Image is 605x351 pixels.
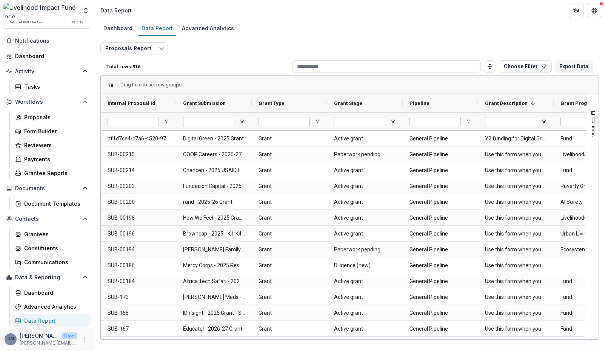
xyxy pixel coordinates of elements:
span: Grant [259,258,320,273]
span: General Pipeline [409,305,471,321]
button: Search... [3,14,91,29]
a: Form Builder [12,125,91,137]
span: Grant [259,226,320,242]
span: Paperwork pending [334,147,396,162]
div: Data Report [100,6,132,14]
span: General Pipeline [409,194,471,210]
span: Active grant [334,289,396,305]
span: Digital Green - 2025 Grant [183,131,245,146]
button: Open Filter Menu [239,119,245,125]
div: Data Report [24,317,85,325]
button: Open Activity [3,65,91,77]
a: Data Report [12,314,91,327]
span: SUB-00194 [108,242,169,257]
span: General Pipeline [409,147,471,162]
span: Fundacion Capital - 2025 Acredita program [183,179,245,194]
div: Data Report [139,23,176,34]
span: Grant [259,131,320,146]
nav: breadcrumb [97,5,135,16]
a: Proposals [12,111,91,123]
span: Active grant [334,274,396,289]
span: SUB-00215 [108,147,169,162]
span: SUB-00184 [108,274,169,289]
a: Advanced Analytics [179,21,237,36]
span: Documents [15,185,79,192]
span: SUB-00196 [108,226,169,242]
button: Notifications [3,35,91,47]
a: Grantee Reports [12,167,91,179]
div: Advanced Analytics [179,23,237,34]
div: Proposals [24,113,85,121]
span: Grant [259,242,320,257]
span: Grant [259,194,320,210]
input: Grant Type Filter Input [259,117,310,126]
input: Pipeline Filter Input [409,117,461,126]
span: Internal Proposal Id [108,100,155,106]
span: Use this form when you need to skip straight to the Funding Decision stage in the General Pipelin... [485,274,547,289]
div: Dashboard [100,23,135,34]
span: Mercy Corps - 2025 Research Grant Job Tech Alliance [183,258,245,273]
span: Drag here to set row groups [120,82,182,88]
div: Advanced Analytics [24,303,85,311]
span: Active grant [334,179,396,194]
span: Active grant [334,194,396,210]
button: Open Data & Reporting [3,271,91,283]
span: [PERSON_NAME] Meds - 2025 Grant for [GEOGRAPHIC_DATA] [183,289,245,305]
p: [PERSON_NAME] [20,332,59,340]
div: Dashboard [15,52,85,60]
span: Y2 funding for Digital Green to keep building out their [URL] chatbot. [485,131,547,146]
a: Reviewers [12,139,91,151]
span: Active grant [334,226,396,242]
span: SUB-167 [108,321,169,337]
p: [PERSON_NAME][EMAIL_ADDRESS][DOMAIN_NAME] [20,340,77,346]
span: General Pipeline [409,210,471,226]
span: General Pipeline [409,242,471,257]
span: IDinsight - 2025 Grant - Support to IPA-IDi merger [183,305,245,321]
span: SUB-00214 [108,163,169,178]
span: Use this form when you need to skip straight to the Funding Decision stage in the General Pipelin... [485,305,547,321]
span: Grant [259,305,320,321]
button: Proposals Report [100,42,156,54]
span: Africa Tech Safari - 2025 Grant [183,274,245,289]
button: Open Filter Menu [541,119,547,125]
span: Pipeline [409,100,430,106]
button: Get Help [587,3,602,18]
button: More [80,335,89,344]
a: Tasks [12,80,91,93]
button: Partners [569,3,584,18]
a: Payments [12,153,91,165]
a: Dashboard [12,286,91,299]
span: SUB-00203 [108,179,169,194]
span: Grant Type [259,100,285,106]
p: User [62,333,77,339]
a: Grantees [12,228,91,240]
div: Payments [24,155,85,163]
span: Paperwork pending [334,242,396,257]
span: General Pipeline [409,131,471,146]
span: Grant Submission [183,100,226,106]
span: Grant [259,274,320,289]
span: Use this form when you need to skip straight to the Funding Decision stage in the General Pipelin... [485,147,547,162]
button: Export Data [555,60,593,72]
a: Dashboard [3,50,91,62]
span: Grant [259,210,320,226]
span: SUB-173 [108,289,169,305]
span: General Pipeline [409,163,471,178]
span: Use this form when you need to skip straight to the Funding Decision stage in the General Pipelin... [485,289,547,305]
span: General Pipeline [409,274,471,289]
span: Grant [259,289,320,305]
span: Active grant [334,321,396,337]
span: General Pipeline [409,289,471,305]
div: Row Groups [120,82,182,88]
button: Open Workflows [3,96,91,108]
span: rand - 2025-26 Grant [183,194,245,210]
span: Grant [259,163,320,178]
span: Workflows [15,99,79,105]
span: Chancen - 2025 USAID Funding Gap [183,163,245,178]
span: Use this form when you need to skip straight to the Funding Decision stage in the General Pipelin... [485,210,547,226]
div: Katrina Ngo [8,337,14,342]
span: Grant [259,179,320,194]
input: Grant Description Filter Input [485,117,536,126]
div: Grantees [24,230,85,238]
div: Document Templates [24,200,85,208]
